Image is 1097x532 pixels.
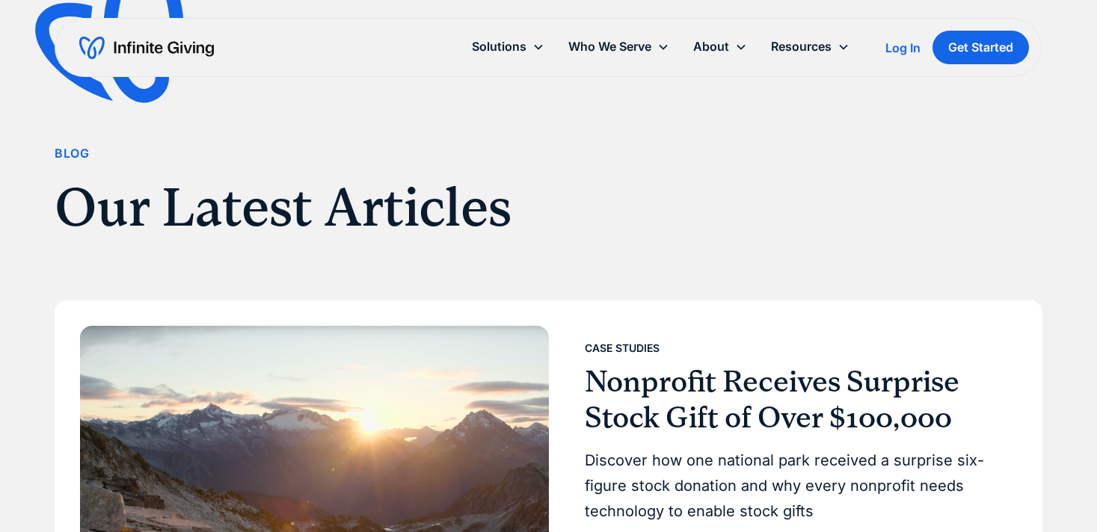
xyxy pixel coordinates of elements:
div: Discover how one national park received a surprise six-figure stock donation and why every nonpro... [585,448,1005,524]
a: Log In [886,39,921,57]
div: Solutions [461,31,557,63]
div: About [694,37,730,57]
a: Get Started [933,31,1030,64]
div: Solutions [473,37,527,57]
a: home [79,36,214,60]
div: Case Studies [585,339,660,357]
div: Who We Serve [569,37,652,57]
div: Blog [55,143,89,164]
h3: Nonprofit Receives Surprise Stock Gift of Over $100,000 [585,364,1005,436]
h1: Our Latest Articles [55,176,820,240]
div: About [682,31,760,63]
div: Resources [760,31,862,63]
div: Resources [772,37,832,57]
div: Who We Serve [557,31,682,63]
div: Log In [886,42,921,54]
